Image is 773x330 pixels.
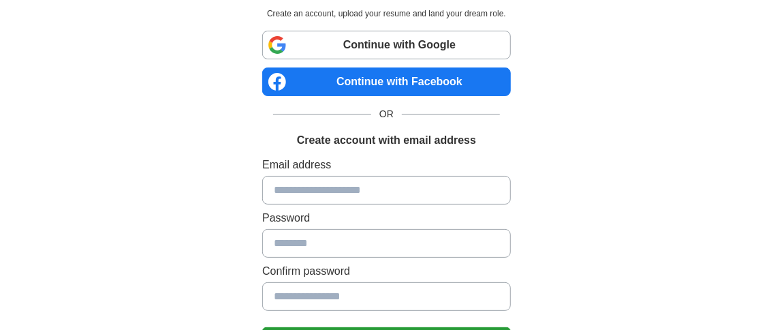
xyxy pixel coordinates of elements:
[262,31,511,59] a: Continue with Google
[262,210,511,226] label: Password
[262,67,511,96] a: Continue with Facebook
[262,263,511,280] label: Confirm password
[265,7,508,20] p: Create an account, upload your resume and land your dream role.
[262,157,511,173] label: Email address
[371,107,402,121] span: OR
[297,132,476,149] h1: Create account with email address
